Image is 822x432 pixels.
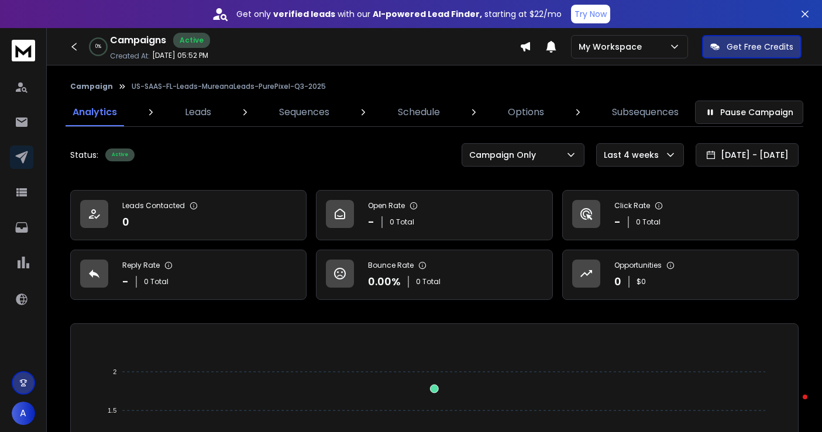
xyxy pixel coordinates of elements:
[144,277,168,286] p: 0 Total
[113,368,116,375] tspan: 2
[501,98,551,126] a: Options
[368,274,401,290] p: 0.00 %
[73,105,117,119] p: Analytics
[110,51,150,61] p: Created At:
[12,402,35,425] button: A
[373,8,482,20] strong: AI-powered Lead Finder,
[122,274,129,290] p: -
[279,105,329,119] p: Sequences
[604,149,663,161] p: Last 4 weeks
[108,407,116,414] tspan: 1.5
[508,105,544,119] p: Options
[122,261,160,270] p: Reply Rate
[236,8,562,20] p: Get only with our starting at $22/mo
[272,98,336,126] a: Sequences
[152,51,208,60] p: [DATE] 05:52 PM
[273,8,335,20] strong: verified leads
[316,190,552,240] a: Open Rate-0 Total
[132,82,326,91] p: US-SAAS-FL-Leads-MureanaLeads-PurePixel-Q3-2025
[637,277,646,286] p: $ 0
[562,190,799,240] a: Click Rate-0 Total
[614,214,621,230] p: -
[185,105,211,119] p: Leads
[12,40,35,61] img: logo
[614,274,621,290] p: 0
[70,82,113,91] button: Campaign
[575,8,607,20] p: Try Now
[70,190,307,240] a: Leads Contacted0
[391,98,447,126] a: Schedule
[173,33,210,48] div: Active
[562,250,799,300] a: Opportunities0$0
[727,41,793,53] p: Get Free Credits
[70,149,98,161] p: Status:
[368,214,374,230] p: -
[614,201,650,210] p: Click Rate
[316,250,552,300] a: Bounce Rate0.00%0 Total
[636,217,661,227] p: 0 Total
[612,105,679,119] p: Subsequences
[122,201,185,210] p: Leads Contacted
[390,217,414,227] p: 0 Total
[702,35,802,58] button: Get Free Credits
[178,98,218,126] a: Leads
[469,149,541,161] p: Campaign Only
[605,98,686,126] a: Subsequences
[398,105,440,119] p: Schedule
[105,148,135,161] div: Active
[368,201,405,210] p: Open Rate
[571,5,610,23] button: Try Now
[70,250,307,300] a: Reply Rate-0 Total
[368,261,414,270] p: Bounce Rate
[95,43,101,50] p: 0 %
[416,277,441,286] p: 0 Total
[579,41,646,53] p: My Workspace
[122,214,129,230] p: 0
[696,143,799,167] button: [DATE] - [DATE]
[110,33,166,47] h1: Campaigns
[66,98,124,126] a: Analytics
[779,392,807,420] iframe: Intercom live chat
[695,101,803,124] button: Pause Campaign
[614,261,662,270] p: Opportunities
